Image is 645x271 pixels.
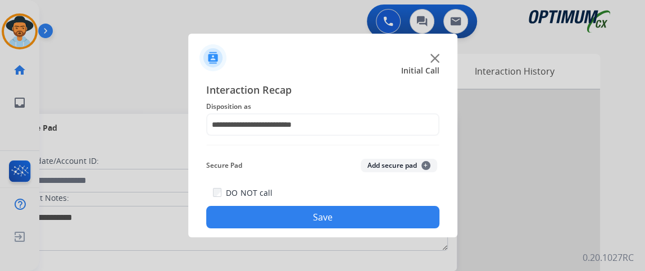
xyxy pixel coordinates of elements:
span: Interaction Recap [206,82,439,100]
span: Secure Pad [206,159,242,172]
span: Initial Call [401,65,439,76]
span: Disposition as [206,100,439,113]
button: Save [206,206,439,228]
img: contactIcon [199,44,226,71]
span: + [421,161,430,170]
p: 0.20.1027RC [583,251,634,264]
button: Add secure pad+ [361,159,437,172]
label: DO NOT call [226,187,272,199]
img: contact-recap-line.svg [206,145,439,145]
